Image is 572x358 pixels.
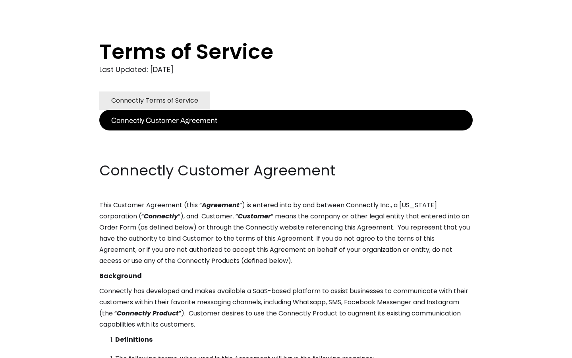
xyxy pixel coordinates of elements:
[99,271,142,280] strong: Background
[111,95,198,106] div: Connectly Terms of Service
[238,212,271,221] em: Customer
[8,343,48,355] aside: Language selected: English
[99,146,473,157] p: ‍
[16,344,48,355] ul: Language list
[99,40,441,64] h1: Terms of Service
[99,130,473,142] p: ‍
[202,200,240,210] em: Agreement
[111,115,217,126] div: Connectly Customer Agreement
[99,200,473,267] p: This Customer Agreement (this “ ”) is entered into by and between Connectly Inc., a [US_STATE] co...
[99,64,473,76] div: Last Updated: [DATE]
[99,161,473,181] h2: Connectly Customer Agreement
[117,309,179,318] em: Connectly Product
[99,286,473,330] p: Connectly has developed and makes available a SaaS-based platform to assist businesses to communi...
[115,335,153,344] strong: Definitions
[144,212,178,221] em: Connectly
